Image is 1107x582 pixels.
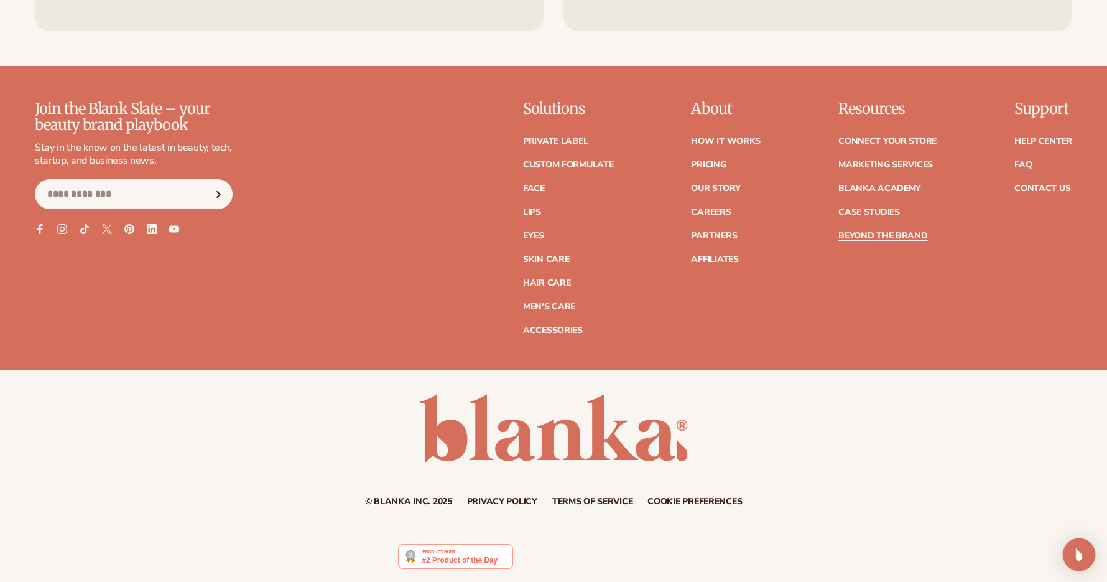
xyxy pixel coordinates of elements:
[1063,538,1096,571] div: Open Intercom Messenger
[552,497,633,506] a: Terms of service
[838,208,900,217] a: Case Studies
[205,179,232,209] button: Subscribe
[838,137,937,146] a: Connect your store
[523,137,588,146] a: Private label
[523,161,614,169] a: Custom formulate
[838,184,921,193] a: Blanka Academy
[35,141,233,167] p: Stay in the know on the latest in beauty, tech, startup, and business news.
[691,137,761,146] a: How It Works
[691,232,737,240] a: Partners
[523,184,545,193] a: Face
[398,544,513,569] img: Blanka - Start a beauty or cosmetic line in under 5 minutes | Product Hunt
[523,279,570,288] a: Hair Care
[35,101,233,134] p: Join the Blank Slate – your beauty brand playbook
[365,495,452,507] small: © Blanka Inc. 2025
[1014,137,1072,146] a: Help Center
[838,101,937,117] p: Resources
[1014,101,1072,117] p: Support
[523,232,544,240] a: Eyes
[691,208,731,217] a: Careers
[1014,161,1032,169] a: FAQ
[647,497,742,506] a: Cookie preferences
[838,161,933,169] a: Marketing services
[691,101,761,117] p: About
[523,101,614,117] p: Solutions
[523,255,569,264] a: Skin Care
[838,232,928,240] a: Beyond the brand
[523,303,575,311] a: Men's Care
[691,255,738,264] a: Affiliates
[691,161,726,169] a: Pricing
[523,326,583,335] a: Accessories
[1014,184,1070,193] a: Contact Us
[691,184,740,193] a: Our Story
[523,208,541,217] a: Lips
[522,543,709,576] iframe: Customer reviews powered by Trustpilot
[467,497,537,506] a: Privacy policy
